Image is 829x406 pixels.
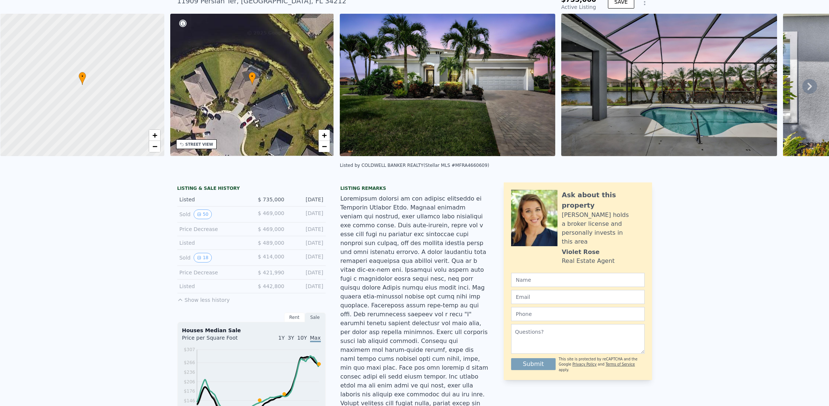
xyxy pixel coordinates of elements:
[511,358,556,370] button: Submit
[562,190,645,211] div: Ask about this property
[572,362,596,366] a: Privacy Policy
[310,335,321,342] span: Max
[79,72,86,85] div: •
[562,211,645,246] div: [PERSON_NAME] holds a broker license and personally invests in this area
[561,4,596,10] span: Active Listing
[290,239,323,247] div: [DATE]
[184,379,195,384] tspan: $206
[152,131,157,140] span: +
[185,142,213,147] div: STREET VIEW
[290,196,323,203] div: [DATE]
[180,253,246,263] div: Sold
[152,142,157,151] span: −
[180,225,246,233] div: Price Decrease
[180,196,246,203] div: Listed
[511,307,645,321] input: Phone
[180,209,246,219] div: Sold
[184,398,195,403] tspan: $146
[258,283,284,289] span: $ 442,800
[182,334,251,346] div: Price per Square Foot
[305,313,326,322] div: Sale
[290,269,323,276] div: [DATE]
[249,73,256,80] span: •
[511,273,645,287] input: Name
[561,14,777,156] img: Sale: 167344654 Parcel: 57768085
[319,130,330,141] a: Zoom in
[182,327,321,334] div: Houses Median Sale
[184,389,195,394] tspan: $176
[288,335,294,341] span: 3Y
[559,357,644,373] div: This site is protected by reCAPTCHA and the Google and apply.
[340,14,555,156] img: Sale: 167344654 Parcel: 57768085
[290,253,323,263] div: [DATE]
[290,225,323,233] div: [DATE]
[322,142,327,151] span: −
[322,131,327,140] span: +
[290,209,323,219] div: [DATE]
[278,335,284,341] span: 1Y
[258,240,284,246] span: $ 489,000
[149,141,160,152] a: Zoom out
[194,253,212,263] button: View historical data
[184,360,195,365] tspan: $266
[562,257,615,265] div: Real Estate Agent
[79,73,86,80] span: •
[258,270,284,275] span: $ 421,990
[149,130,160,141] a: Zoom in
[177,185,326,193] div: LISTING & SALE HISTORY
[194,209,212,219] button: View historical data
[180,239,246,247] div: Listed
[249,72,256,85] div: •
[297,335,307,341] span: 10Y
[258,254,284,260] span: $ 414,000
[258,226,284,232] span: $ 469,000
[340,163,489,168] div: Listed by COLDWELL BANKER REALTY (Stellar MLS #MFRA4660609)
[562,248,600,257] div: Violet Rose
[180,283,246,290] div: Listed
[184,347,195,352] tspan: $307
[511,290,645,304] input: Email
[177,293,230,304] button: Show less history
[284,313,305,322] div: Rent
[258,197,284,202] span: $ 735,000
[319,141,330,152] a: Zoom out
[180,269,246,276] div: Price Decrease
[341,185,489,191] div: Listing remarks
[606,362,635,366] a: Terms of Service
[184,370,195,375] tspan: $236
[290,283,323,290] div: [DATE]
[258,210,284,216] span: $ 469,000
